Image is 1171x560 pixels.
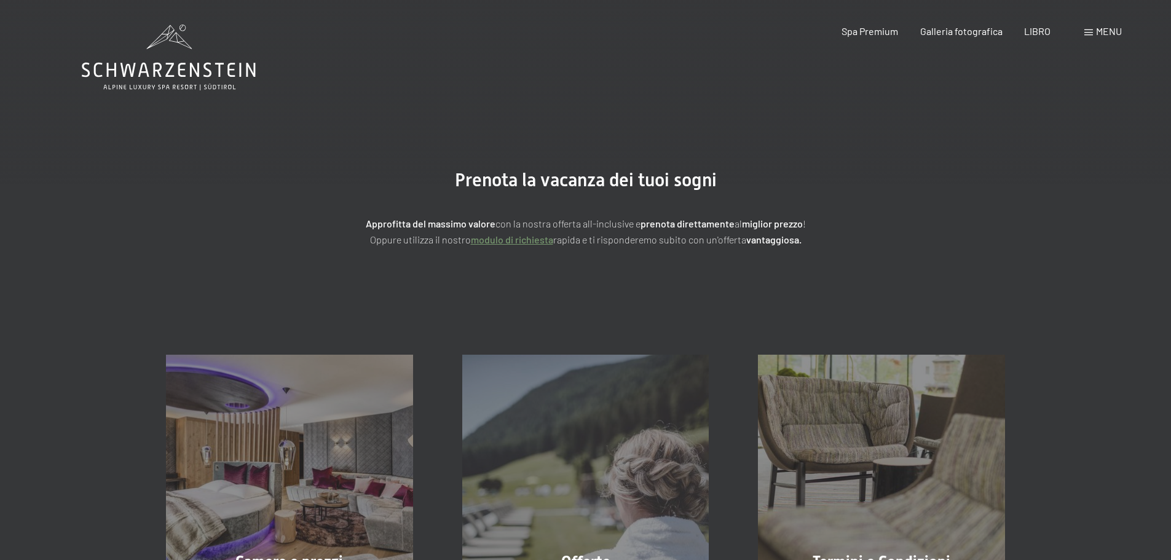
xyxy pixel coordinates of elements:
[735,218,742,229] font: al
[641,218,735,229] font: prenota direttamente
[471,234,553,245] a: modulo di richiesta
[803,218,806,229] font: !
[746,234,802,245] font: vantaggiosa.
[366,218,495,229] font: Approfitta del massimo valore
[455,169,717,191] font: Prenota la vacanza dei tuoi sogni
[553,234,746,245] font: rapida e ti risponderemo subito con un'offerta
[370,234,471,245] font: Oppure utilizza il nostro
[1096,25,1122,37] font: menu
[742,218,803,229] font: miglior prezzo
[842,25,898,37] a: Spa Premium
[920,25,1003,37] a: Galleria fotografica
[1024,25,1051,37] a: LIBRO
[495,218,641,229] font: con la nostra offerta all-inclusive e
